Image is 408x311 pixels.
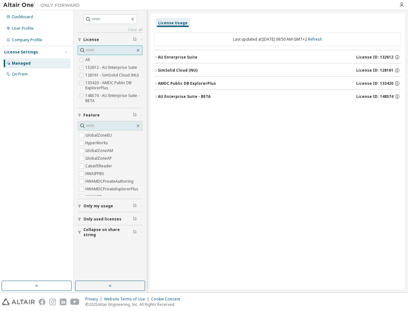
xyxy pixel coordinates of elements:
[158,68,197,73] div: SimSolid Cloud (NU)
[3,2,83,8] img: Altair One
[154,90,401,104] button: AU Enterprise Suite - BETALicense ID: 148574
[85,71,140,79] label: 128161 - SimSolid Cloud (NU)
[133,217,137,222] span: Clear filter
[85,178,135,185] label: HWAMDCPrivateAuthoring
[133,230,137,235] span: Clear filter
[85,56,91,64] label: All
[12,14,33,20] div: Dashboard
[78,27,142,32] a: Clear all
[12,26,34,31] div: User Profile
[83,203,113,209] span: Only my usage
[60,299,66,305] img: linkedin.svg
[85,170,105,178] label: HWAIFPBS
[70,299,80,305] img: youtube.svg
[85,132,113,139] label: GlobalZoneEU
[78,199,142,213] button: Only my usage
[154,76,401,91] button: AMDC Public DB ExplorerPlusLicense ID: 133420
[308,36,322,42] a: Refresh
[356,81,393,86] span: License ID: 133420
[154,63,401,77] button: SimSolid Cloud (NU)License ID: 128161
[85,297,104,302] div: Privacy
[158,94,211,99] div: AU Enterprise Suite - BETA
[12,72,28,77] div: On Prem
[85,147,114,155] label: GlobalZoneAM
[78,108,142,122] button: Feature
[85,64,138,71] label: 132612 - AU Enterprise Suite
[85,79,142,92] label: 133420 - AMDC Public DB ExplorerPlus
[85,162,113,170] label: CatiaV5Reader
[104,297,151,302] div: Website Terms of Use
[133,113,137,118] span: Clear filter
[12,61,31,66] div: Managed
[83,37,99,42] span: License
[78,212,142,226] button: Only used licenses
[2,299,35,305] img: altair_logo.svg
[158,55,197,60] div: AU Enterprise Suite
[133,203,137,209] span: Clear filter
[85,139,109,147] label: HyperWorks
[4,50,38,55] div: License Settings
[356,94,393,99] span: License ID: 148574
[151,297,184,302] div: Cookie Consent
[49,299,56,305] img: instagram.svg
[83,217,121,222] span: Only used licenses
[133,37,137,42] span: Clear filter
[83,113,100,118] span: Feature
[154,50,401,64] button: AU Enterprise SuiteLicense ID: 132612
[158,20,188,26] div: License Usage
[85,193,103,201] label: HWAWPF
[158,81,216,86] div: AMDC Public DB ExplorerPlus
[83,227,133,237] span: Collapse on share string
[356,55,393,60] span: License ID: 132612
[39,299,45,305] img: facebook.svg
[85,92,142,105] label: 148574 - AU Enterprise Suite - BETA
[154,33,401,46] div: Last updated at: [DATE] 09:50 AM GMT+2
[85,302,184,307] p: © 2025 Altair Engineering, Inc. All Rights Reserved.
[85,155,113,162] label: GlobalZoneAP
[12,37,42,43] div: Company Profile
[356,68,393,73] span: License ID: 128161
[78,225,142,239] button: Collapse on share string
[78,33,142,47] button: License
[85,185,140,193] label: HWAMDCPrivateExplorerPlus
